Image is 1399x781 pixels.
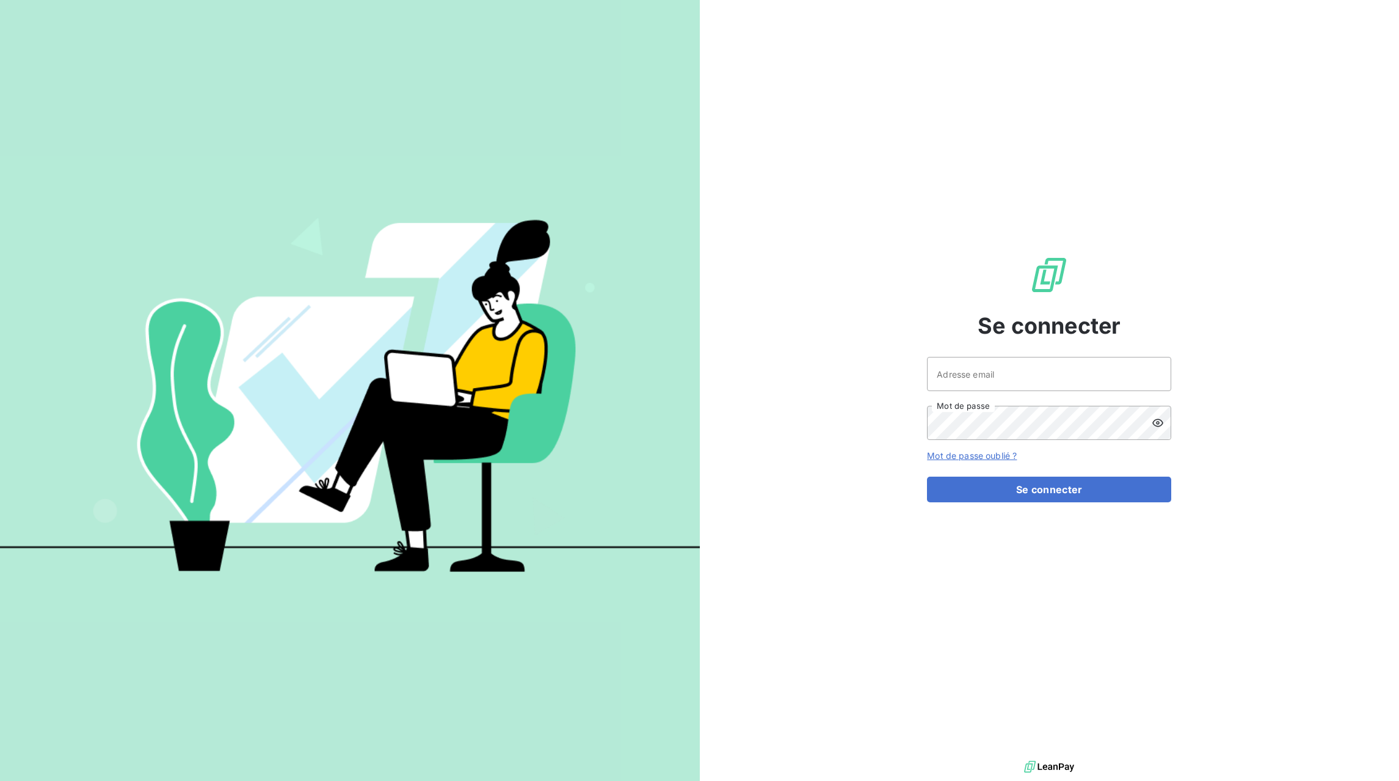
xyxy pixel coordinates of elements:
[927,357,1171,391] input: placeholder
[927,477,1171,502] button: Se connecter
[927,450,1017,461] a: Mot de passe oublié ?
[1024,758,1074,776] img: logo
[1030,255,1069,295] img: Logo LeanPay
[978,309,1121,342] span: Se connecter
